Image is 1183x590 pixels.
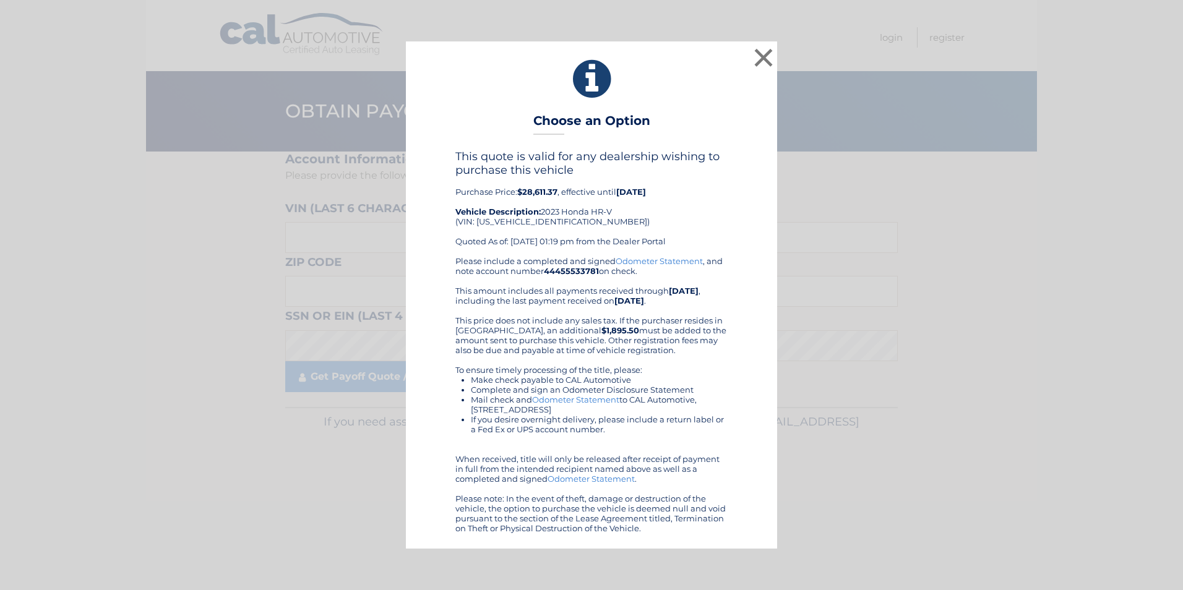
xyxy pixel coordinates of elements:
[471,385,728,395] li: Complete and sign an Odometer Disclosure Statement
[471,414,728,434] li: If you desire overnight delivery, please include a return label or a Fed Ex or UPS account number.
[616,256,703,266] a: Odometer Statement
[533,113,650,135] h3: Choose an Option
[614,296,644,306] b: [DATE]
[544,266,599,276] b: 44455533781
[455,207,541,216] strong: Vehicle Description:
[517,187,557,197] b: $28,611.37
[751,45,776,70] button: ×
[455,150,728,177] h4: This quote is valid for any dealership wishing to purchase this vehicle
[532,395,619,404] a: Odometer Statement
[471,395,728,414] li: Mail check and to CAL Automotive, [STREET_ADDRESS]
[455,256,728,533] div: Please include a completed and signed , and note account number on check. This amount includes al...
[601,325,639,335] b: $1,895.50
[616,187,646,197] b: [DATE]
[471,375,728,385] li: Make check payable to CAL Automotive
[669,286,699,296] b: [DATE]
[548,474,635,484] a: Odometer Statement
[455,150,728,256] div: Purchase Price: , effective until 2023 Honda HR-V (VIN: [US_VEHICLE_IDENTIFICATION_NUMBER]) Quote...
